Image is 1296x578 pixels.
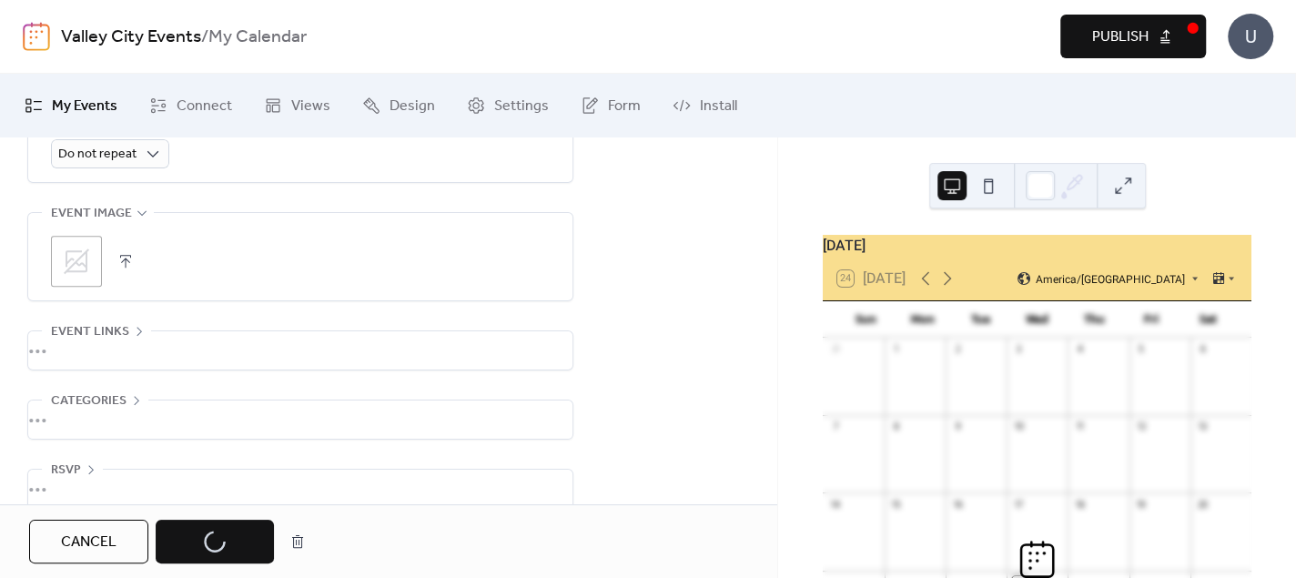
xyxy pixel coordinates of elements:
[51,203,132,225] span: Event image
[51,460,81,482] span: RSVP
[201,20,208,55] b: /
[52,96,117,117] span: My Events
[828,498,842,512] div: 14
[1060,15,1206,58] button: Publish
[1073,498,1087,512] div: 18
[61,532,116,553] span: Cancel
[453,81,562,130] a: Settings
[28,401,572,439] div: •••
[1008,301,1066,338] div: Wed
[11,81,131,130] a: My Events
[890,343,904,357] div: 1
[951,343,965,357] div: 2
[951,421,965,434] div: 9
[1196,343,1210,357] div: 6
[390,96,435,117] span: Design
[51,236,102,287] div: ;
[1012,498,1026,512] div: 17
[951,498,965,512] div: 16
[608,96,641,117] span: Form
[1092,26,1149,48] span: Publish
[208,20,307,55] b: My Calendar
[828,421,842,434] div: 7
[1135,343,1149,357] div: 5
[1228,14,1273,59] div: U
[837,301,895,338] div: Sun
[58,142,137,167] span: Do not repeat
[1066,301,1123,338] div: Thu
[494,96,549,117] span: Settings
[250,81,344,130] a: Views
[1073,343,1087,357] div: 4
[1012,343,1026,357] div: 3
[1196,421,1210,434] div: 13
[177,96,232,117] span: Connect
[890,421,904,434] div: 8
[700,96,737,117] span: Install
[51,390,127,412] span: Categories
[51,321,129,343] span: Event links
[1196,498,1210,512] div: 20
[1036,273,1185,284] span: America/[GEOGRAPHIC_DATA]
[659,81,751,130] a: Install
[23,22,50,51] img: logo
[29,520,148,563] button: Cancel
[890,498,904,512] div: 15
[1135,421,1149,434] div: 12
[61,20,201,55] a: Valley City Events
[1135,498,1149,512] div: 19
[291,96,330,117] span: Views
[28,470,572,508] div: •••
[895,301,952,338] div: Mon
[823,235,1251,257] div: [DATE]
[1123,301,1180,338] div: Fri
[952,301,1009,338] div: Tue
[136,81,246,130] a: Connect
[567,81,654,130] a: Form
[1012,421,1026,434] div: 10
[28,331,572,370] div: •••
[1073,421,1087,434] div: 11
[828,343,842,357] div: 31
[1180,301,1237,338] div: Sat
[349,81,449,130] a: Design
